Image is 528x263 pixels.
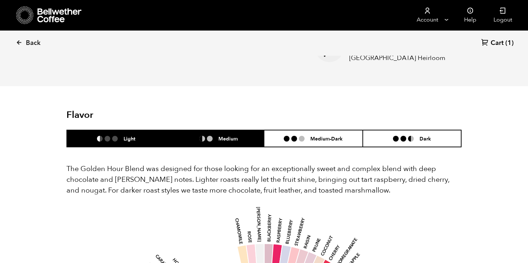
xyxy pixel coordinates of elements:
[481,38,514,48] a: Cart (1)
[124,135,135,142] h6: Light
[66,110,198,121] h2: Flavor
[310,135,343,142] h6: Medium-Dark
[491,39,504,47] span: Cart
[26,39,41,47] span: Back
[505,39,514,47] span: (1)
[218,135,238,142] h6: Medium
[66,163,462,196] p: The Golden Hour Blend was designed for those looking for an exceptionally sweet and complex blend...
[420,135,431,142] h6: Dark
